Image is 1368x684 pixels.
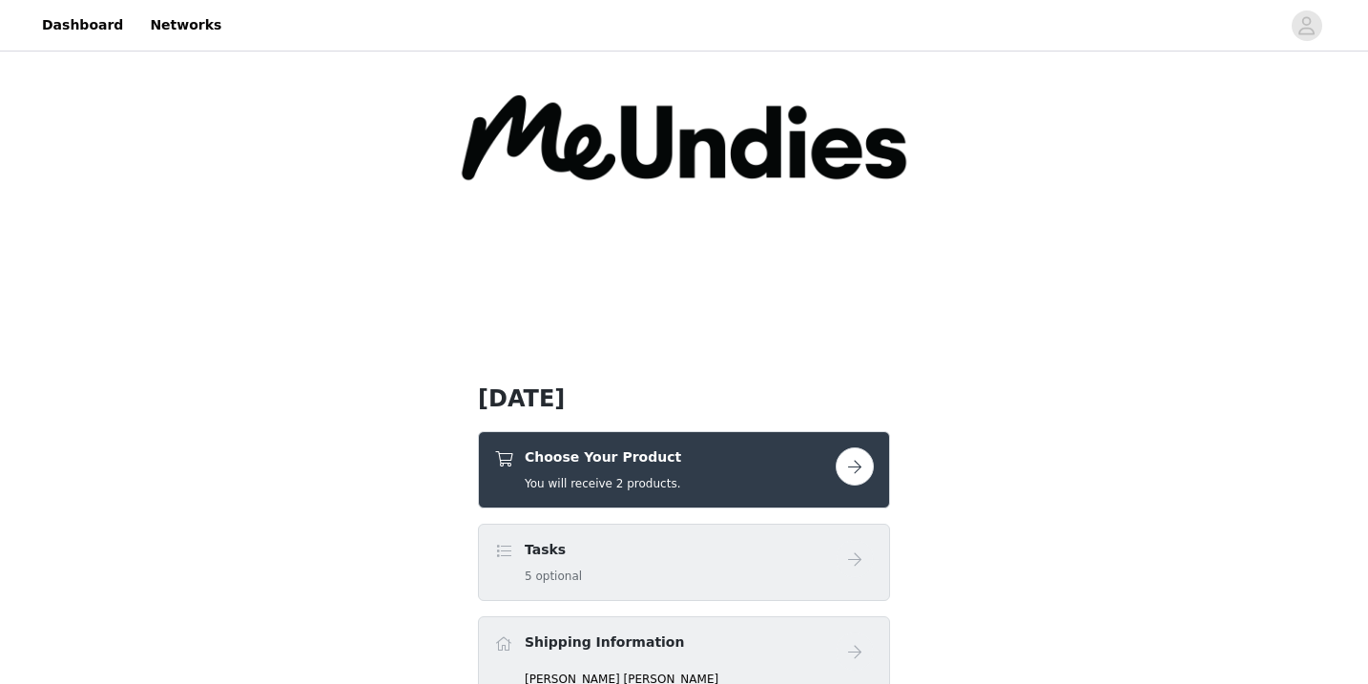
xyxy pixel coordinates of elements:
h4: Shipping Information [525,632,684,653]
div: avatar [1297,10,1316,41]
div: Choose Your Product [478,431,890,508]
a: Dashboard [31,4,135,47]
h1: [DATE] [478,382,890,416]
div: Tasks [478,524,890,601]
a: Networks [138,4,233,47]
h5: You will receive 2 products. [525,475,681,492]
h5: 5 optional [525,568,582,585]
h4: Tasks [525,540,582,560]
h4: Choose Your Product [525,447,681,467]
